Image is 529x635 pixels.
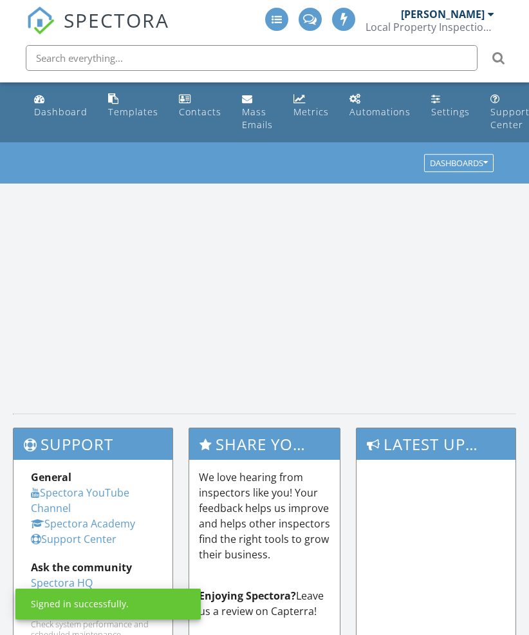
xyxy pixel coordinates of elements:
[174,88,227,124] a: Contacts
[199,588,331,619] p: Leave us a review on Capterra!
[31,576,93,590] a: Spectora HQ
[34,106,88,118] div: Dashboard
[31,598,129,611] div: Signed in successfully.
[288,88,334,124] a: Metrics
[189,428,340,460] h3: Share Your Spectora Experience
[14,428,172,460] h3: Support
[64,6,169,33] span: SPECTORA
[357,428,515,460] h3: Latest Updates
[108,106,158,118] div: Templates
[424,155,494,173] button: Dashboards
[103,88,163,124] a: Templates
[31,470,71,484] strong: General
[26,45,478,71] input: Search everything...
[293,106,329,118] div: Metrics
[430,159,488,168] div: Dashboards
[199,469,331,562] p: We love hearing from inspectors like you! Your feedback helps us improve and helps other inspecto...
[431,106,470,118] div: Settings
[199,589,296,603] strong: Enjoying Spectora?
[31,517,135,531] a: Spectora Academy
[26,6,55,35] img: The Best Home Inspection Software - Spectora
[242,106,273,131] div: Mass Emails
[401,8,485,21] div: [PERSON_NAME]
[426,88,475,124] a: Settings
[179,106,221,118] div: Contacts
[29,88,93,124] a: Dashboard
[237,88,278,137] a: Mass Emails
[31,532,116,546] a: Support Center
[349,106,411,118] div: Automations
[31,486,129,515] a: Spectora YouTube Channel
[344,88,416,124] a: Automations (Advanced)
[366,21,494,33] div: Local Property Inspections PLLC
[31,560,155,575] div: Ask the community
[26,17,169,44] a: SPECTORA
